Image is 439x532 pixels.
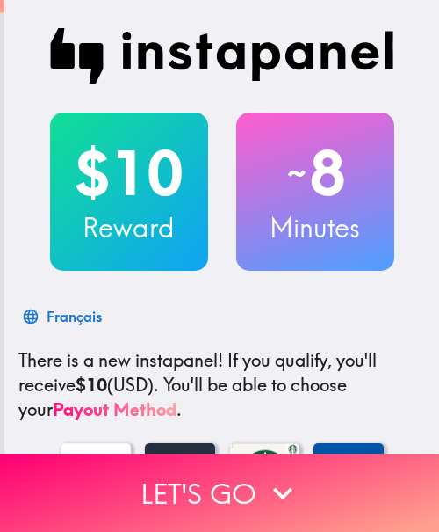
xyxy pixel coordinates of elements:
[50,28,394,84] img: Instapanel
[18,349,223,371] span: There is a new instapanel!
[76,374,107,396] b: $10
[53,398,176,420] a: Payout Method
[50,137,208,209] h2: $10
[284,147,309,200] span: ~
[18,299,109,334] button: Français
[18,348,425,422] p: If you qualify, you'll receive (USD) . You'll be able to choose your .
[50,209,208,246] h3: Reward
[236,209,394,246] h3: Minutes
[236,137,394,209] h2: 8
[47,304,102,329] div: Français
